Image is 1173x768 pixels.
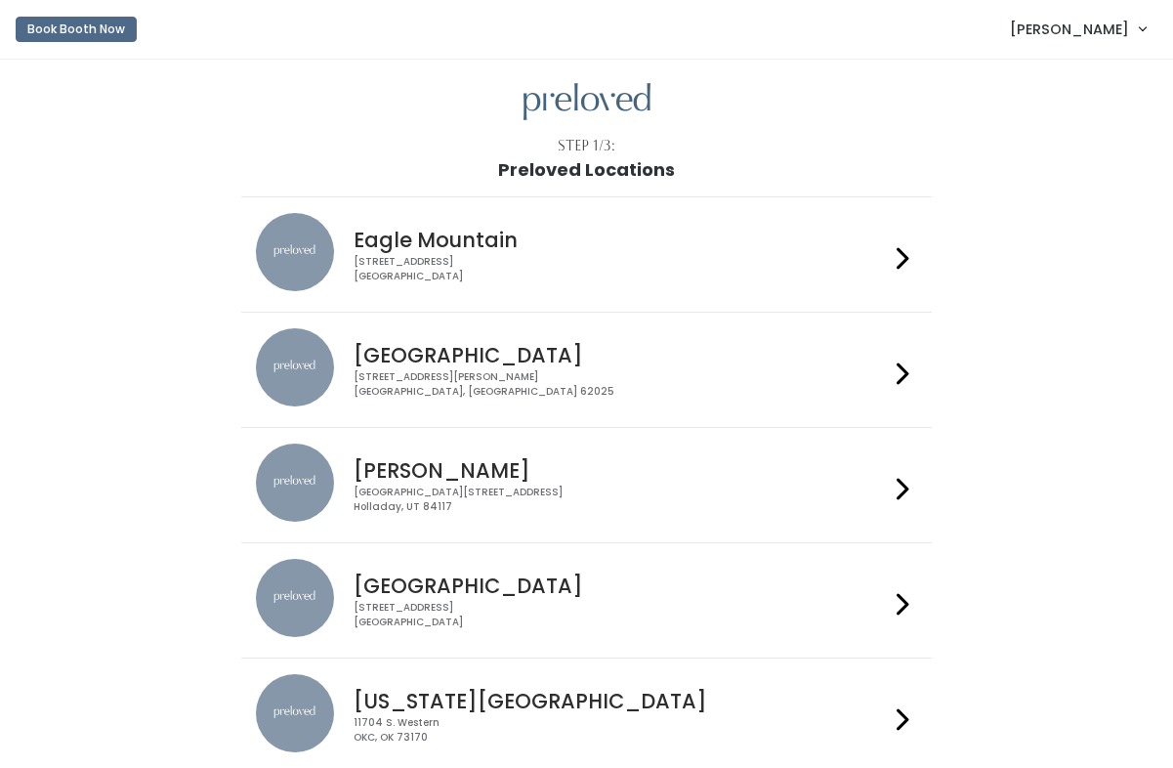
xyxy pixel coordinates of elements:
div: [STREET_ADDRESS] [GEOGRAPHIC_DATA] [354,601,889,629]
img: preloved location [256,674,334,752]
h4: [US_STATE][GEOGRAPHIC_DATA] [354,690,889,712]
h4: [GEOGRAPHIC_DATA] [354,575,889,597]
a: Book Booth Now [16,8,137,51]
button: Book Booth Now [16,17,137,42]
img: preloved location [256,328,334,406]
div: [STREET_ADDRESS] [GEOGRAPHIC_DATA] [354,255,889,283]
h4: [GEOGRAPHIC_DATA] [354,344,889,366]
div: [GEOGRAPHIC_DATA][STREET_ADDRESS] Holladay, UT 84117 [354,486,889,514]
a: preloved location Eagle Mountain [STREET_ADDRESS][GEOGRAPHIC_DATA] [256,213,917,296]
img: preloved location [256,444,334,522]
a: preloved location [US_STATE][GEOGRAPHIC_DATA] 11704 S. WesternOKC, OK 73170 [256,674,917,757]
h1: Preloved Locations [498,160,675,180]
img: preloved logo [524,83,650,121]
a: preloved location [PERSON_NAME] [GEOGRAPHIC_DATA][STREET_ADDRESS]Holladay, UT 84117 [256,444,917,527]
div: [STREET_ADDRESS][PERSON_NAME] [GEOGRAPHIC_DATA], [GEOGRAPHIC_DATA] 62025 [354,370,889,399]
h4: Eagle Mountain [354,229,889,251]
a: preloved location [GEOGRAPHIC_DATA] [STREET_ADDRESS][GEOGRAPHIC_DATA] [256,559,917,642]
div: Step 1/3: [558,136,615,156]
a: preloved location [GEOGRAPHIC_DATA] [STREET_ADDRESS][PERSON_NAME][GEOGRAPHIC_DATA], [GEOGRAPHIC_D... [256,328,917,411]
h4: [PERSON_NAME] [354,459,889,482]
a: [PERSON_NAME] [990,8,1165,50]
div: 11704 S. Western OKC, OK 73170 [354,716,889,745]
span: [PERSON_NAME] [1010,19,1129,40]
img: preloved location [256,213,334,291]
img: preloved location [256,559,334,637]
